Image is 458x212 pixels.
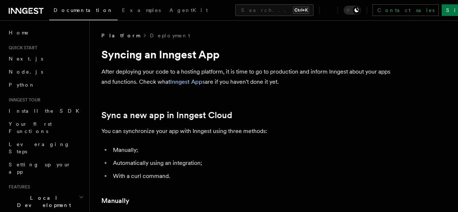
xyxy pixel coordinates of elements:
[9,141,70,154] span: Leveraging Steps
[6,191,85,212] button: Local Development
[111,145,391,155] li: Manually;
[9,56,43,62] span: Next.js
[6,104,85,117] a: Install the SDK
[6,117,85,138] a: Your first Functions
[101,110,232,120] a: Sync a new app in Inngest Cloud
[54,7,113,13] span: Documentation
[101,126,391,136] p: You can synchronize your app with Inngest using three methods:
[9,121,52,134] span: Your first Functions
[111,158,391,168] li: Automatically using an integration;
[235,4,314,16] button: Search...Ctrl+K
[293,7,309,14] kbd: Ctrl+K
[49,2,118,20] a: Documentation
[6,97,41,103] span: Inngest tour
[6,194,79,209] span: Local Development
[9,108,84,114] span: Install the SDK
[101,32,140,39] span: Platform
[101,48,391,61] h1: Syncing an Inngest App
[6,65,85,78] a: Node.js
[9,82,35,88] span: Python
[6,52,85,65] a: Next.js
[6,26,85,39] a: Home
[6,78,85,91] a: Python
[373,4,439,16] a: Contact sales
[169,7,208,13] span: AgentKit
[101,196,129,206] a: Manually
[9,69,43,75] span: Node.js
[6,45,37,51] span: Quick start
[165,2,212,20] a: AgentKit
[6,158,85,178] a: Setting up your app
[170,78,205,85] a: Inngest Apps
[101,67,391,87] p: After deploying your code to a hosting platform, it is time to go to production and inform Innges...
[118,2,165,20] a: Examples
[122,7,161,13] span: Examples
[344,6,361,14] button: Toggle dark mode
[6,184,30,190] span: Features
[9,29,29,36] span: Home
[111,171,391,181] li: With a curl command.
[150,32,190,39] a: Deployment
[9,162,71,175] span: Setting up your app
[6,138,85,158] a: Leveraging Steps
